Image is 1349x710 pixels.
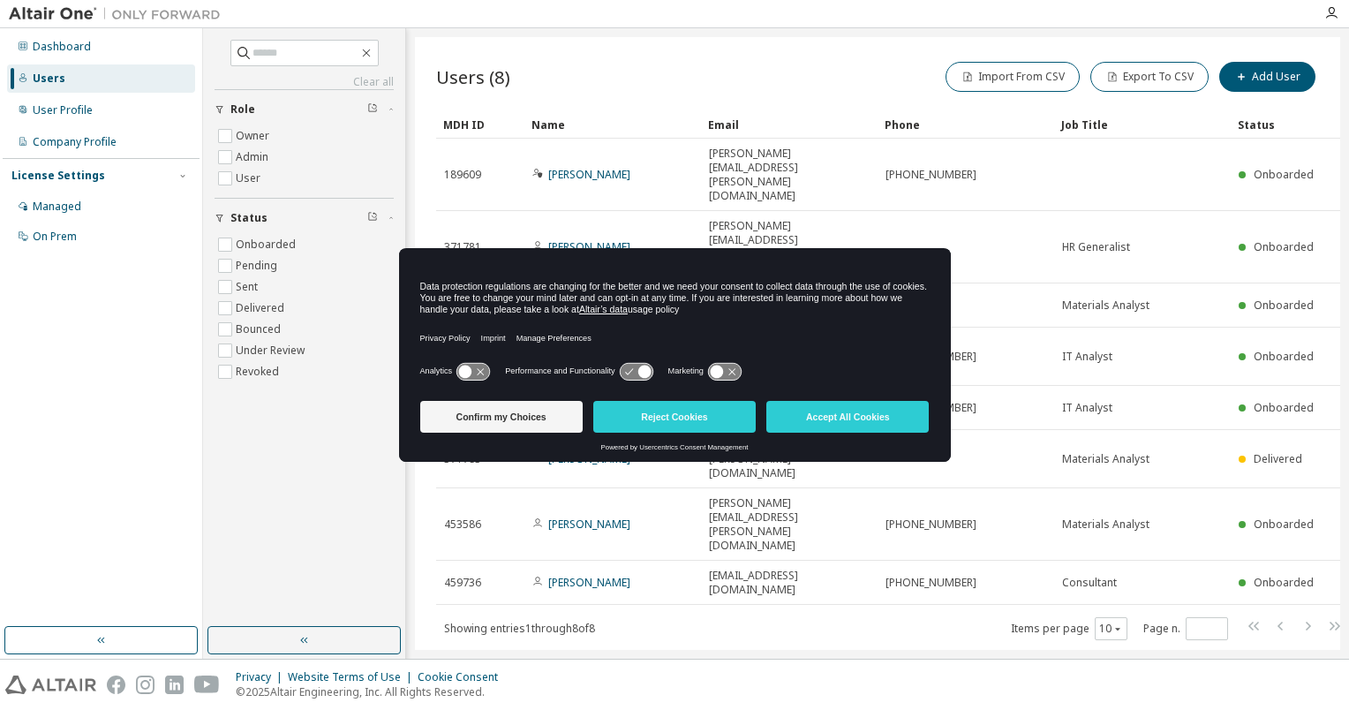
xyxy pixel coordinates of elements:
span: [PERSON_NAME][EMAIL_ADDRESS][PERSON_NAME][DOMAIN_NAME] [709,496,870,553]
span: Onboarded [1254,575,1314,590]
img: instagram.svg [136,676,154,694]
span: Delivered [1254,451,1302,466]
div: Users [33,72,65,86]
div: License Settings [11,169,105,183]
div: Managed [33,200,81,214]
span: IT Analyst [1062,350,1112,364]
button: Add User [1219,62,1315,92]
span: Onboarded [1254,517,1314,532]
span: Page n. [1143,617,1228,640]
button: Status [215,199,394,238]
span: [PERSON_NAME][EMAIL_ADDRESS][PERSON_NAME][DOMAIN_NAME] [709,219,870,276]
span: Consultant [1062,576,1117,590]
button: 10 [1099,622,1123,636]
div: Company Profile [33,135,117,149]
span: 459736 [444,576,481,590]
label: Sent [236,276,261,298]
span: Items per page [1011,617,1127,640]
span: IT Analyst [1062,401,1112,415]
button: Role [215,90,394,129]
span: Onboarded [1254,167,1314,182]
div: Cookie Consent [418,670,509,684]
img: altair_logo.svg [5,676,96,694]
div: Email [708,110,870,139]
a: [PERSON_NAME] [548,239,630,254]
button: Import From CSV [946,62,1080,92]
div: User Profile [33,103,93,117]
label: Admin [236,147,272,168]
a: [PERSON_NAME] [548,517,630,532]
img: linkedin.svg [165,676,184,694]
span: Materials Analyst [1062,298,1149,313]
span: Showing entries 1 through 8 of 8 [444,621,595,636]
span: Onboarded [1254,349,1314,364]
div: Dashboard [33,40,91,54]
span: HR Generalist [1062,240,1130,254]
div: On Prem [33,230,77,244]
label: Under Review [236,340,308,361]
span: Role [230,102,255,117]
span: Materials Analyst [1062,452,1149,466]
div: Website Terms of Use [288,670,418,684]
span: Materials Analyst [1062,517,1149,532]
div: Phone [885,110,1047,139]
label: Delivered [236,298,288,319]
span: Onboarded [1254,239,1314,254]
a: Clear all [215,75,394,89]
label: User [236,168,264,189]
div: MDH ID [443,110,517,139]
div: Name [531,110,694,139]
img: facebook.svg [107,676,125,694]
span: Status [230,211,268,225]
img: Altair One [9,5,230,23]
span: [EMAIL_ADDRESS][DOMAIN_NAME] [709,569,870,597]
div: Job Title [1061,110,1224,139]
span: [PHONE_NUMBER] [886,576,976,590]
span: [PHONE_NUMBER] [886,517,976,532]
label: Revoked [236,361,283,382]
span: Users (8) [436,64,510,89]
span: [PERSON_NAME][EMAIL_ADDRESS][PERSON_NAME][DOMAIN_NAME] [709,147,870,203]
span: Clear filter [367,211,378,225]
a: [PERSON_NAME] [548,575,630,590]
label: Bounced [236,319,284,340]
img: youtube.svg [194,676,220,694]
span: 453586 [444,517,481,532]
div: Privacy [236,670,288,684]
div: Status [1238,110,1345,139]
span: Clear filter [367,102,378,117]
button: Export To CSV [1090,62,1209,92]
span: Onboarded [1254,298,1314,313]
a: [PERSON_NAME] [548,167,630,182]
span: 371781 [444,240,481,254]
span: 189609 [444,168,481,182]
span: [PHONE_NUMBER] [886,168,976,182]
span: Onboarded [1254,400,1314,415]
label: Owner [236,125,273,147]
label: Onboarded [236,234,299,255]
label: Pending [236,255,281,276]
p: © 2025 Altair Engineering, Inc. All Rights Reserved. [236,684,509,699]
